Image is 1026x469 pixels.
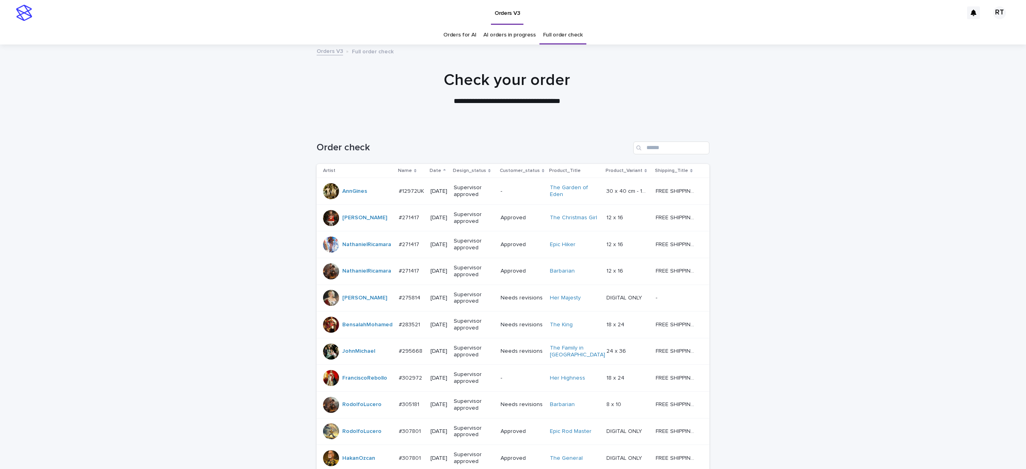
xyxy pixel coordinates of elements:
[342,188,367,195] a: AnnGines
[501,268,543,275] p: Approved
[430,375,447,382] p: [DATE]
[317,204,709,231] tr: [PERSON_NAME] #271417#271417 [DATE]Supervisor approvedApprovedThe Christmas Girl 12 x 1612 x 16 F...
[399,240,421,248] p: #271417
[430,268,447,275] p: [DATE]
[483,26,536,44] a: AI orders in progress
[656,213,698,221] p: FREE SHIPPING - preview in 1-2 business days, after your approval delivery will take 5-10 busines...
[317,142,630,154] h1: Order check
[430,321,447,328] p: [DATE]
[501,375,543,382] p: -
[342,455,375,462] a: HakanOzcan
[656,346,698,355] p: FREE SHIPPING - preview in 1-2 business days, after your approval delivery will take 5-10 busines...
[399,453,422,462] p: #307801
[454,265,494,278] p: Supervisor approved
[633,142,709,154] input: Search
[606,453,644,462] p: DIGITAL ONLY
[323,166,335,175] p: Artist
[501,188,543,195] p: -
[454,345,494,358] p: Supervisor approved
[399,427,422,435] p: #307801
[993,6,1006,19] div: RT
[342,241,391,248] a: NathanielRicamara
[454,211,494,225] p: Supervisor approved
[430,428,447,435] p: [DATE]
[501,348,543,355] p: Needs revisions
[342,375,387,382] a: FranciscoRebollo
[501,428,543,435] p: Approved
[399,266,421,275] p: #271417
[656,266,698,275] p: FREE SHIPPING - preview in 1-2 business days, after your approval delivery will take 5-10 busines...
[550,241,576,248] a: Epic Hiker
[317,285,709,311] tr: [PERSON_NAME] #275814#275814 [DATE]Supervisor approvedNeeds revisionsHer Majesty DIGITAL ONLYDIGI...
[606,320,626,328] p: 18 x 24
[398,166,412,175] p: Name
[606,346,628,355] p: 24 x 36
[317,46,343,55] a: Orders V3
[454,238,494,251] p: Supervisor approved
[352,46,394,55] p: Full order check
[454,451,494,465] p: Supervisor approved
[311,71,703,90] h1: Check your order
[501,295,543,301] p: Needs revisions
[317,311,709,338] tr: BensalahMohamed #283521#283521 [DATE]Supervisor approvedNeeds revisionsThe King 18 x 2418 x 24 FR...
[430,348,447,355] p: [DATE]
[606,186,651,195] p: 30 x 40 cm - 10% Upfront Payment
[399,400,421,408] p: #305181
[550,375,585,382] a: Her Highness
[453,166,486,175] p: Design_status
[606,400,623,408] p: 8 x 10
[550,345,605,358] a: The Family in [GEOGRAPHIC_DATA]
[342,428,382,435] a: RodolfoLucero
[454,184,494,198] p: Supervisor approved
[399,213,421,221] p: #271417
[606,240,625,248] p: 12 x 16
[606,166,642,175] p: Product_Variant
[430,401,447,408] p: [DATE]
[550,428,592,435] a: Epic Rod Master
[317,338,709,365] tr: JohnMichael #295668#295668 [DATE]Supervisor approvedNeeds revisionsThe Family in [GEOGRAPHIC_DATA...
[399,186,426,195] p: #12972UK
[430,188,447,195] p: [DATE]
[342,214,387,221] a: [PERSON_NAME]
[430,295,447,301] p: [DATE]
[317,365,709,392] tr: FranciscoRebollo #302972#302972 [DATE]Supervisor approved-Her Highness 18 x 2418 x 24 FREE SHIPPI...
[501,214,543,221] p: Approved
[454,371,494,385] p: Supervisor approved
[342,295,387,301] a: [PERSON_NAME]
[430,455,447,462] p: [DATE]
[342,401,382,408] a: RodolfoLucero
[317,391,709,418] tr: RodolfoLucero #305181#305181 [DATE]Supervisor approvedNeeds revisionsBarbarian 8 x 108 x 10 FREE ...
[399,346,424,355] p: #295668
[549,166,581,175] p: Product_Title
[317,418,709,445] tr: RodolfoLucero #307801#307801 [DATE]Supervisor approvedApprovedEpic Rod Master DIGITAL ONLYDIGITAL...
[342,348,375,355] a: JohnMichael
[342,268,391,275] a: NathanielRicamara
[342,321,392,328] a: BensalahMohamed
[656,453,698,462] p: FREE SHIPPING - preview in 1-2 business days, after your approval delivery will take 5-10 b.d., l...
[430,166,441,175] p: Date
[550,184,600,198] a: The Garden of Eden
[656,186,698,195] p: FREE SHIPPING- preview in 1-2 business days, after your approval delivery will take 5-10 business...
[550,268,575,275] a: Barbarian
[550,214,597,221] a: The Christmas Girl
[606,266,625,275] p: 12 x 16
[16,5,32,21] img: stacker-logo-s-only.png
[606,293,644,301] p: DIGITAL ONLY
[430,241,447,248] p: [DATE]
[399,320,422,328] p: #283521
[656,400,698,408] p: FREE SHIPPING - preview in 1-2 business days, delivery in 5-10 business days after your approval.
[606,373,626,382] p: 18 x 24
[454,425,494,439] p: Supervisor approved
[550,321,573,328] a: The King
[454,398,494,412] p: Supervisor approved
[317,178,709,205] tr: AnnGines #12972UK#12972UK [DATE]Supervisor approved-The Garden of Eden 30 x 40 cm - 10% Upfront P...
[501,401,543,408] p: Needs revisions
[501,455,543,462] p: Approved
[317,231,709,258] tr: NathanielRicamara #271417#271417 [DATE]Supervisor approvedApprovedEpic Hiker 12 x 1612 x 16 FREE ...
[443,26,476,44] a: Orders for AI
[501,321,543,328] p: Needs revisions
[655,166,688,175] p: Shipping_Title
[543,26,583,44] a: Full order check
[399,373,424,382] p: #302972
